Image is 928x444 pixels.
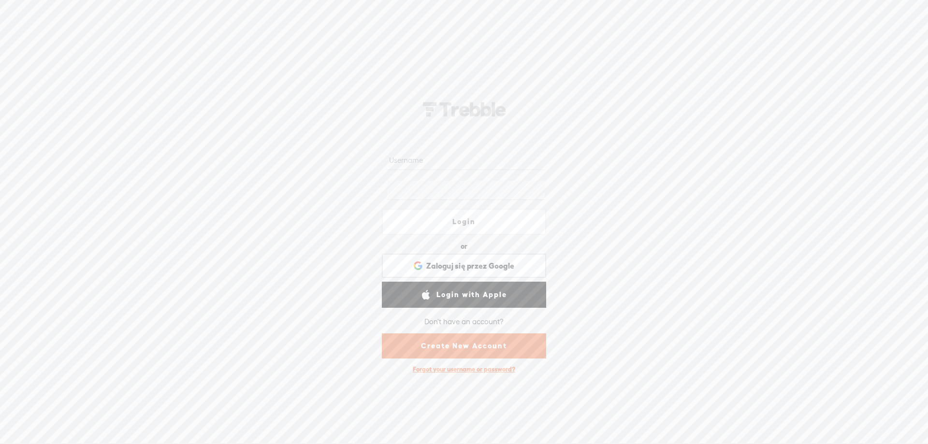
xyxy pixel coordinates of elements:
[387,151,544,170] input: Username
[424,311,504,331] div: Don't have an account?
[382,282,546,308] a: Login with Apple
[461,239,467,254] div: or
[382,333,546,358] a: Create New Account
[426,261,514,271] span: Zaloguj się przez Google
[382,209,546,235] a: Login
[382,254,546,278] div: Zaloguj się przez Google
[408,360,520,378] div: Forgot your username or password?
